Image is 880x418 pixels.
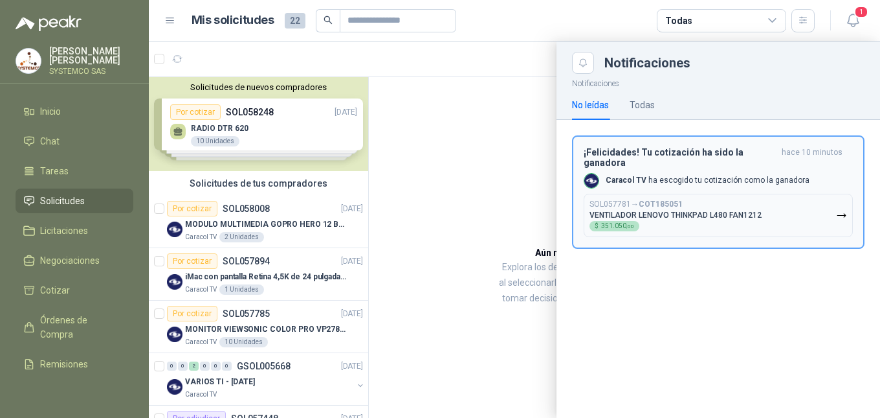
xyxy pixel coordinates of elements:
div: No leídas [572,98,609,112]
a: Inicio [16,99,133,124]
b: Caracol TV [606,176,646,185]
button: Close [572,52,594,74]
span: hace 10 minutos [782,147,842,168]
img: Company Logo [16,49,41,73]
a: Negociaciones [16,248,133,273]
a: Órdenes de Compra [16,308,133,347]
span: search [324,16,333,25]
a: Tareas [16,159,133,183]
a: Licitaciones [16,218,133,243]
a: Configuración [16,382,133,406]
p: [PERSON_NAME] [PERSON_NAME] [49,47,133,65]
img: Company Logo [584,174,599,188]
p: SYSTEMCO SAS [49,67,133,75]
span: 351.050 [601,223,634,229]
div: Todas [665,14,692,28]
b: COT185051 [639,200,683,209]
button: ¡Felicidades! Tu cotización ha sido la ganadorahace 10 minutos Company LogoCaracol TV ha escogido... [572,135,864,249]
span: Licitaciones [40,224,88,238]
h3: ¡Felicidades! Tu cotización ha sido la ganadora [584,147,776,168]
span: Negociaciones [40,253,100,268]
span: Órdenes de Compra [40,313,121,342]
p: ha escogido tu cotización como la ganadora [606,175,809,186]
img: Logo peakr [16,16,82,31]
span: 22 [285,13,305,29]
h1: Mis solicitudes [192,11,274,30]
span: Tareas [40,164,69,178]
p: Notificaciones [556,74,880,90]
span: Solicitudes [40,194,85,208]
span: Chat [40,134,60,148]
span: ,00 [626,224,634,229]
p: SOL057781 → [589,200,683,209]
span: Cotizar [40,283,70,297]
span: 1 [854,6,868,18]
div: Todas [630,98,655,112]
div: $ [589,221,639,231]
button: 1 [841,9,864,32]
a: Remisiones [16,352,133,377]
a: Chat [16,129,133,154]
span: Inicio [40,104,61,119]
button: SOL057781→COT185051VENTILADOR LENOVO THINKPAD L480 FAN1212$351.050,00 [584,194,853,237]
span: Remisiones [40,357,88,371]
a: Solicitudes [16,189,133,213]
p: VENTILADOR LENOVO THINKPAD L480 FAN1212 [589,211,762,220]
a: Cotizar [16,278,133,303]
div: Notificaciones [604,56,864,69]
